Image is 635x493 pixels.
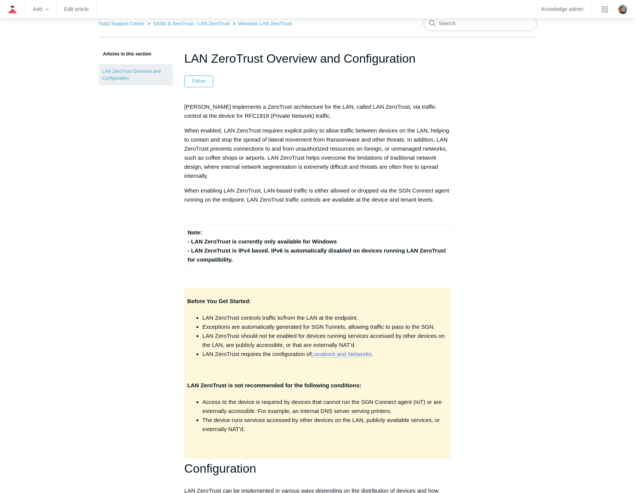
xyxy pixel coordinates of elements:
a: SASE & ZeroTrust - LAN ZeroTrust [153,21,230,26]
a: Windows LAN ZeroTrust [238,21,292,26]
span: LAN ZeroTrust is not recommended for the following conditions: [187,382,362,388]
a: Knowledge admin [541,7,583,11]
span: The device runs services accessed by other devices on the LAN, publicly available services, or ex... [202,417,440,432]
span: Configuration [184,462,256,475]
span: Exceptions are automatically generated for SGN Tunnels, allowing traffic to pass to the SGN. [202,324,435,330]
span: Access to the device is required by devices that cannot run the SGN Connect agent (IoT) or are ex... [202,399,442,414]
span: LAN ZeroTrust should not be enabled for devices running services accessed by other devices on the... [202,333,445,348]
span: LAN ZeroTrust requires the configuration of [202,351,311,357]
li: SASE & ZeroTrust - LAN ZeroTrust [146,21,231,26]
button: Follow Article [184,75,213,87]
img: user avatar [618,5,627,14]
span: Articles in this section [99,51,151,57]
p: When enabling LAN ZeroTrust, LAN-based traffic is either allowed or dropped via the SGN Connect a... [184,186,451,204]
span: . [372,351,373,357]
a: Edit article [64,7,89,11]
span: LAN ZeroTrust controls traffic to/from the LAN at the endpoint. [202,314,358,321]
strong: Note: - LAN ZeroTrust is currently only available for Windows - LAN ZeroTrust is IPv4 based. IPv6... [188,229,446,263]
p: [PERSON_NAME] implements a ZeroTrust architecture for the LAN, called LAN ZeroTrust, via traffic ... [184,102,451,120]
a: Todyl Support Center [99,21,145,26]
zd-hc-trigger: Click your profile icon to open the profile menu [618,5,627,14]
a: LAN ZeroTrust Overview and Configuration [99,64,173,85]
h1: LAN ZeroTrust Overview and Configuration [184,49,451,68]
input: Search [423,16,537,31]
p: When enabled, LAN ZeroTrust requires explicit policy to allow traffic between devices on the LAN,... [184,126,451,180]
a: Locations and Networks [311,351,372,357]
zd-hc-trigger: Add [33,7,49,11]
li: Windows LAN ZeroTrust [231,21,292,26]
strong: Before You Get Started: [187,298,251,304]
li: Todyl Support Center [99,21,146,26]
